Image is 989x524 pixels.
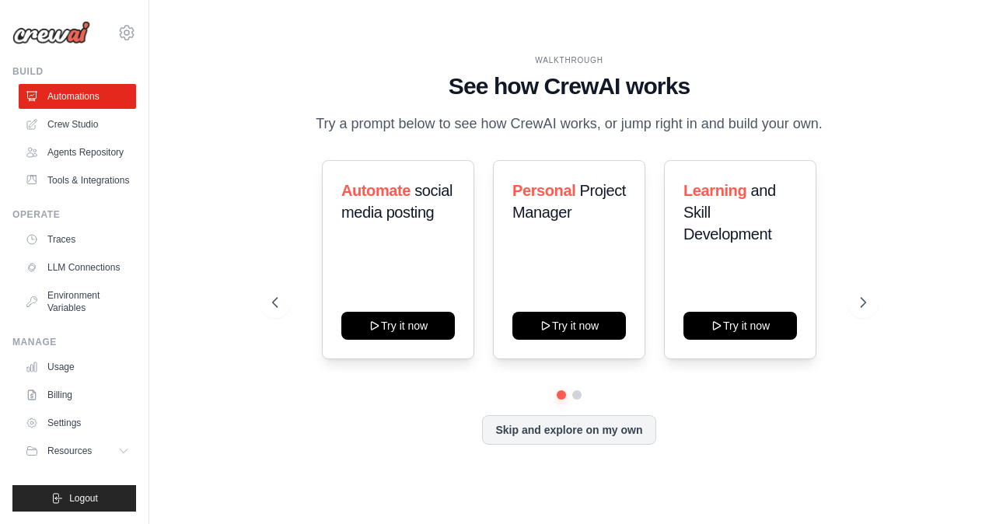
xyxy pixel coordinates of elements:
[19,410,136,435] a: Settings
[272,54,867,66] div: WALKTHROUGH
[12,208,136,221] div: Operate
[19,112,136,137] a: Crew Studio
[19,84,136,109] a: Automations
[69,492,98,505] span: Logout
[512,312,626,340] button: Try it now
[12,336,136,348] div: Manage
[512,182,575,199] span: Personal
[19,168,136,193] a: Tools & Integrations
[482,415,655,445] button: Skip and explore on my own
[683,312,797,340] button: Try it now
[19,140,136,165] a: Agents Repository
[272,72,867,100] h1: See how CrewAI works
[19,283,136,320] a: Environment Variables
[341,182,453,221] span: social media posting
[341,312,455,340] button: Try it now
[12,65,136,78] div: Build
[12,21,90,44] img: Logo
[19,255,136,280] a: LLM Connections
[19,383,136,407] a: Billing
[12,485,136,512] button: Logout
[308,113,830,135] p: Try a prompt below to see how CrewAI works, or jump right in and build your own.
[47,445,92,457] span: Resources
[683,182,746,199] span: Learning
[19,438,136,463] button: Resources
[683,182,776,243] span: and Skill Development
[19,355,136,379] a: Usage
[341,182,411,199] span: Automate
[512,182,626,221] span: Project Manager
[19,227,136,252] a: Traces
